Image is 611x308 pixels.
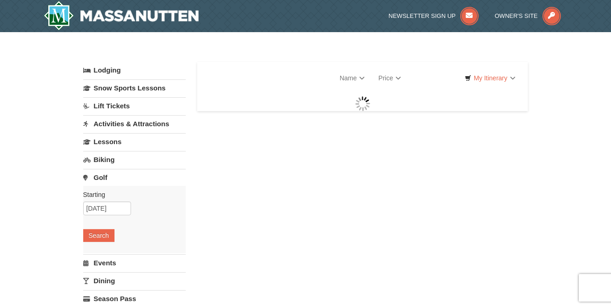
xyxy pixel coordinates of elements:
a: Name [333,69,371,87]
a: Price [371,69,408,87]
span: Newsletter Sign Up [388,12,456,19]
a: Biking [83,151,186,168]
a: Golf [83,169,186,186]
a: Activities & Attractions [83,115,186,132]
a: Season Pass [83,290,186,307]
a: Lift Tickets [83,97,186,114]
label: Starting [83,190,179,199]
a: Lodging [83,62,186,78]
a: My Itinerary [459,71,521,85]
a: Lessons [83,133,186,150]
a: Owner's Site [495,12,561,19]
img: wait gif [355,96,370,111]
a: Events [83,254,186,271]
a: Newsletter Sign Up [388,12,479,19]
button: Search [83,229,114,242]
span: Owner's Site [495,12,538,19]
a: Massanutten Resort [44,1,199,30]
a: Snow Sports Lessons [83,79,186,96]
img: Massanutten Resort Logo [44,1,199,30]
a: Dining [83,272,186,289]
